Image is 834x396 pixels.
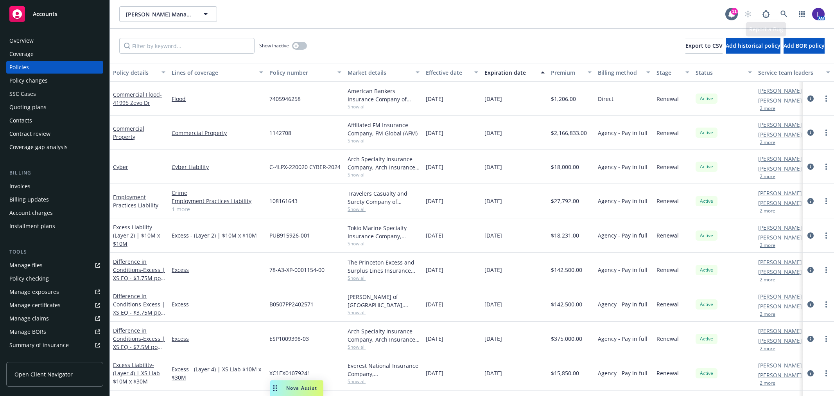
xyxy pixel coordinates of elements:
a: more [821,94,831,103]
span: Renewal [656,231,679,239]
span: Active [699,163,714,170]
div: Drag to move [270,380,280,396]
a: Commercial Property [172,129,263,137]
div: Status [696,68,743,77]
span: Show all [348,206,420,212]
div: Summary of insurance [9,339,69,351]
span: Show all [348,240,420,247]
span: $1,206.00 [551,95,576,103]
a: Manage claims [6,312,103,325]
span: Active [699,335,714,342]
a: circleInformation [806,334,815,344]
a: circleInformation [806,162,815,171]
button: [PERSON_NAME] Management Company [119,6,217,22]
a: Coverage [6,48,103,60]
div: The Princeton Excess and Surplus Lines Insurance Company, [GEOGRAPHIC_DATA] Re, Amwins [348,258,420,275]
a: circleInformation [806,300,815,309]
a: Start snowing [740,6,756,22]
a: Flood [172,95,263,103]
span: - Excess | XS EQ - $7.5M po $10M x $10M [113,335,165,359]
button: Nova Assist [270,380,323,396]
span: Renewal [656,197,679,205]
span: Agency - Pay in full [598,300,647,308]
div: Installment plans [9,220,55,232]
a: Switch app [794,6,810,22]
a: Excess [172,300,263,308]
span: Active [699,232,714,239]
span: [DATE] [426,231,443,239]
a: 1 more [172,205,263,213]
span: 7405946258 [269,95,301,103]
span: - (Layer 4) | XS Liab $10M x $30M [113,361,160,385]
input: Filter by keyword... [119,38,255,54]
a: Overview [6,34,103,47]
a: Report a Bug [758,6,774,22]
span: [DATE] [426,163,443,171]
a: [PERSON_NAME] [758,302,802,310]
span: Active [699,198,714,205]
a: Cyber [113,163,128,171]
button: Market details [344,63,423,82]
a: Excess Liability [113,361,160,385]
span: [DATE] [484,163,502,171]
span: PUB915926-001 [269,231,310,239]
button: 2 more [760,209,775,213]
a: [PERSON_NAME] [758,361,802,369]
span: Nova Assist [286,385,317,391]
span: Renewal [656,266,679,274]
span: $142,500.00 [551,300,582,308]
span: [DATE] [484,300,502,308]
a: [PERSON_NAME] [758,258,802,266]
span: [DATE] [484,231,502,239]
a: Contacts [6,114,103,127]
a: Difference in Conditions [113,327,165,359]
span: [DATE] [484,129,502,137]
span: $15,850.00 [551,369,579,377]
a: Summary of insurance [6,339,103,351]
a: [PERSON_NAME] [758,155,802,163]
span: Show all [348,171,420,178]
button: 2 more [760,174,775,179]
span: Agency - Pay in full [598,266,647,274]
div: Billing updates [9,193,49,206]
button: Add BOR policy [784,38,825,54]
div: Travelers Casualty and Surety Company of America, Travelers Insurance, CRC Group [348,189,420,206]
div: Manage files [9,259,43,272]
span: - (Layer 2) | $10M x $10M [113,223,160,247]
div: Lines of coverage [172,68,255,77]
button: 2 more [760,312,775,317]
span: Renewal [656,335,679,343]
div: Manage exposures [9,286,59,298]
a: Manage exposures [6,286,103,298]
a: [PERSON_NAME] [758,223,802,232]
a: circleInformation [806,369,815,378]
button: 2 more [760,277,775,282]
button: Policy number [266,63,344,82]
a: Excess - (Layer 4) | XS Liab $10M x $30M [172,365,263,382]
span: Show all [348,344,420,350]
span: Export to CSV [685,42,723,49]
button: 2 more [760,346,775,351]
a: [PERSON_NAME] [758,96,802,104]
span: Renewal [656,129,679,137]
a: Employment Practices Liability [172,197,263,205]
a: Excess Liability [113,223,160,247]
a: circleInformation [806,196,815,206]
a: more [821,369,831,378]
div: SSC Cases [9,88,36,100]
div: Account charges [9,207,53,219]
span: Active [699,370,714,377]
div: Overview [9,34,34,47]
a: [PERSON_NAME] [758,86,802,95]
button: Service team leaders [755,63,833,82]
a: Manage files [6,259,103,272]
img: photo [812,8,825,20]
button: 2 more [760,106,775,111]
a: more [821,300,831,309]
span: $375,000.00 [551,335,582,343]
a: [PERSON_NAME] [758,268,802,276]
a: Excess [172,335,263,343]
span: [DATE] [426,369,443,377]
span: Active [699,129,714,136]
a: Invoices [6,180,103,193]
